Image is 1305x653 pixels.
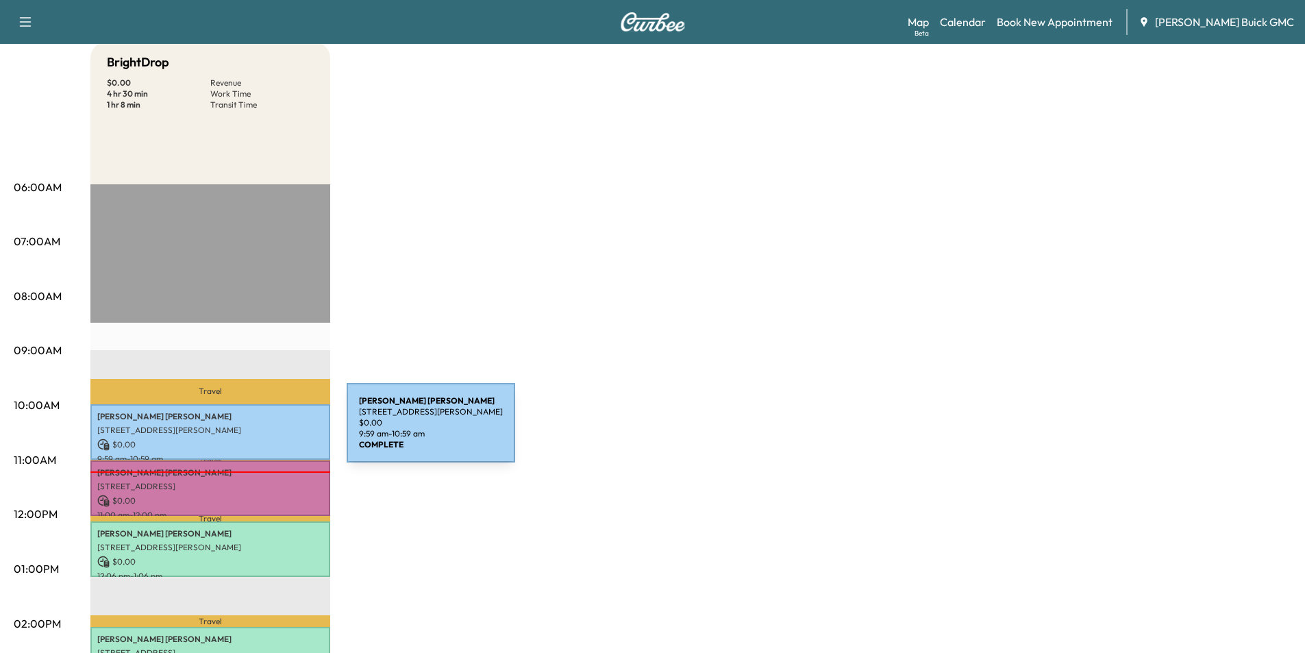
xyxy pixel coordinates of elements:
p: Travel [90,615,330,626]
p: 11:00 am - 12:00 pm [97,510,323,521]
p: 1 hr 8 min [107,99,210,110]
p: [PERSON_NAME] [PERSON_NAME] [97,467,323,478]
p: $ 0.00 [97,439,323,451]
p: $ 0.00 [107,77,210,88]
p: [STREET_ADDRESS][PERSON_NAME] [97,542,323,553]
p: Revenue [210,77,314,88]
a: MapBeta [908,14,929,30]
p: 08:00AM [14,288,62,304]
h5: BrightDrop [107,53,169,72]
p: 01:00PM [14,560,59,577]
img: Curbee Logo [620,12,686,32]
p: [STREET_ADDRESS][PERSON_NAME] [97,425,323,436]
span: [PERSON_NAME] Buick GMC [1155,14,1294,30]
div: Beta [915,28,929,38]
p: $ 0.00 [97,556,323,568]
p: Transit Time [210,99,314,110]
p: 12:06 pm - 1:06 pm [97,571,323,582]
p: Travel [90,516,330,521]
p: 12:00PM [14,506,58,522]
p: 9:59 am - 10:59 am [97,454,323,465]
p: 4 hr 30 min [107,88,210,99]
p: 11:00AM [14,452,56,468]
p: Travel [90,379,330,405]
p: $ 0.00 [97,495,323,507]
p: [PERSON_NAME] [PERSON_NAME] [97,411,323,422]
p: 07:00AM [14,233,60,249]
p: 02:00PM [14,615,61,632]
p: [PERSON_NAME] [PERSON_NAME] [97,528,323,539]
p: [PERSON_NAME] [PERSON_NAME] [97,634,323,645]
p: 10:00AM [14,397,60,413]
p: 09:00AM [14,342,62,358]
p: 06:00AM [14,179,62,195]
p: Work Time [210,88,314,99]
a: Book New Appointment [997,14,1113,30]
p: [STREET_ADDRESS] [97,481,323,492]
a: Calendar [940,14,986,30]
